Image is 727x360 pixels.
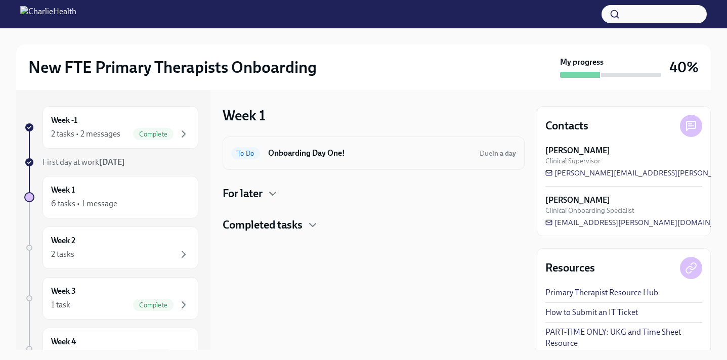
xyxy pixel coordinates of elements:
[24,277,198,320] a: Week 31 taskComplete
[42,157,125,167] span: First day at work
[51,198,117,209] div: 6 tasks • 1 message
[223,186,263,201] h4: For later
[231,150,260,157] span: To Do
[268,148,472,159] h6: Onboarding Day One!
[24,227,198,269] a: Week 22 tasks
[223,106,266,124] h3: Week 1
[51,185,75,196] h6: Week 1
[223,217,303,233] h4: Completed tasks
[223,217,525,233] div: Completed tasks
[545,287,658,298] a: Primary Therapist Resource Hub
[51,299,70,310] div: 1 task
[51,128,120,140] div: 2 tasks • 2 messages
[545,118,588,133] h4: Contacts
[231,145,516,161] a: To DoOnboarding Day One!Duein a day
[51,249,74,260] div: 2 tasks
[24,157,198,168] a: First day at work[DATE]
[545,260,595,276] h4: Resources
[133,130,174,138] span: Complete
[99,157,125,167] strong: [DATE]
[223,186,525,201] div: For later
[24,176,198,218] a: Week 16 tasks • 1 message
[545,307,638,318] a: How to Submit an IT Ticket
[480,149,516,158] span: October 8th, 2025 10:00
[669,58,699,76] h3: 40%
[545,327,702,349] a: PART-TIME ONLY: UKG and Time Sheet Resource
[28,57,317,77] h2: New FTE Primary Therapists Onboarding
[51,286,76,297] h6: Week 3
[545,145,610,156] strong: [PERSON_NAME]
[51,336,76,347] h6: Week 4
[51,235,75,246] h6: Week 2
[133,301,174,309] span: Complete
[545,195,610,206] strong: [PERSON_NAME]
[545,156,601,166] span: Clinical Supervisor
[545,206,634,215] span: Clinical Onboarding Specialist
[480,149,516,158] span: Due
[560,57,604,68] strong: My progress
[492,149,516,158] strong: in a day
[51,115,77,126] h6: Week -1
[24,106,198,149] a: Week -12 tasks • 2 messagesComplete
[20,6,76,22] img: CharlieHealth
